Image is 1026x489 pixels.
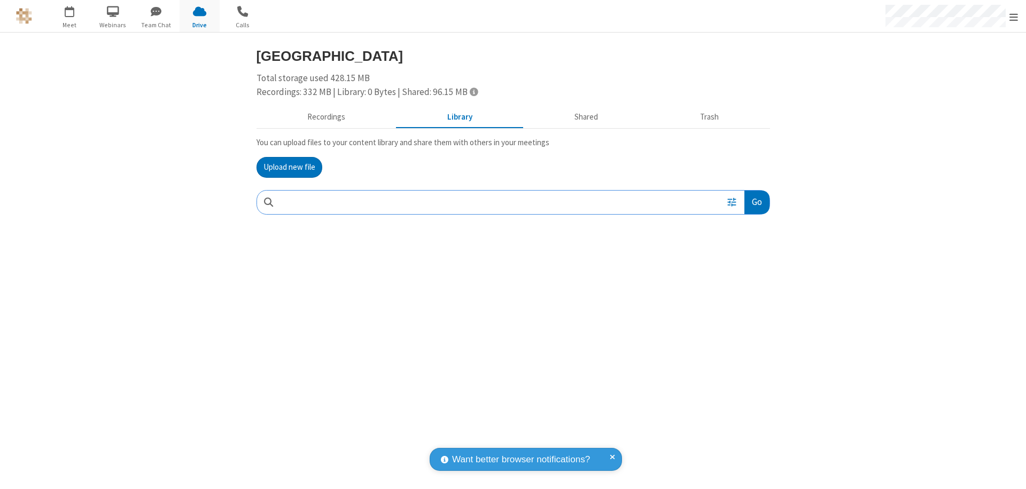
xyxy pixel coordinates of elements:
[256,157,322,178] button: Upload new file
[16,8,32,24] img: QA Selenium DO NOT DELETE OR CHANGE
[744,191,769,215] button: Go
[223,20,263,30] span: Calls
[136,20,176,30] span: Team Chat
[649,107,770,128] button: Trash
[524,107,649,128] button: Shared during meetings
[256,49,770,64] h3: [GEOGRAPHIC_DATA]
[93,20,133,30] span: Webinars
[50,20,90,30] span: Meet
[397,107,524,128] button: Content library
[256,137,770,149] p: You can upload files to your content library and share them with others in your meetings
[470,87,478,96] span: Totals displayed include files that have been moved to the trash.
[256,72,770,99] div: Total storage used 428.15 MB
[256,107,397,128] button: Recorded meetings
[256,85,770,99] div: Recordings: 332 MB | Library: 0 Bytes | Shared: 96.15 MB
[452,453,590,467] span: Want better browser notifications?
[180,20,220,30] span: Drive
